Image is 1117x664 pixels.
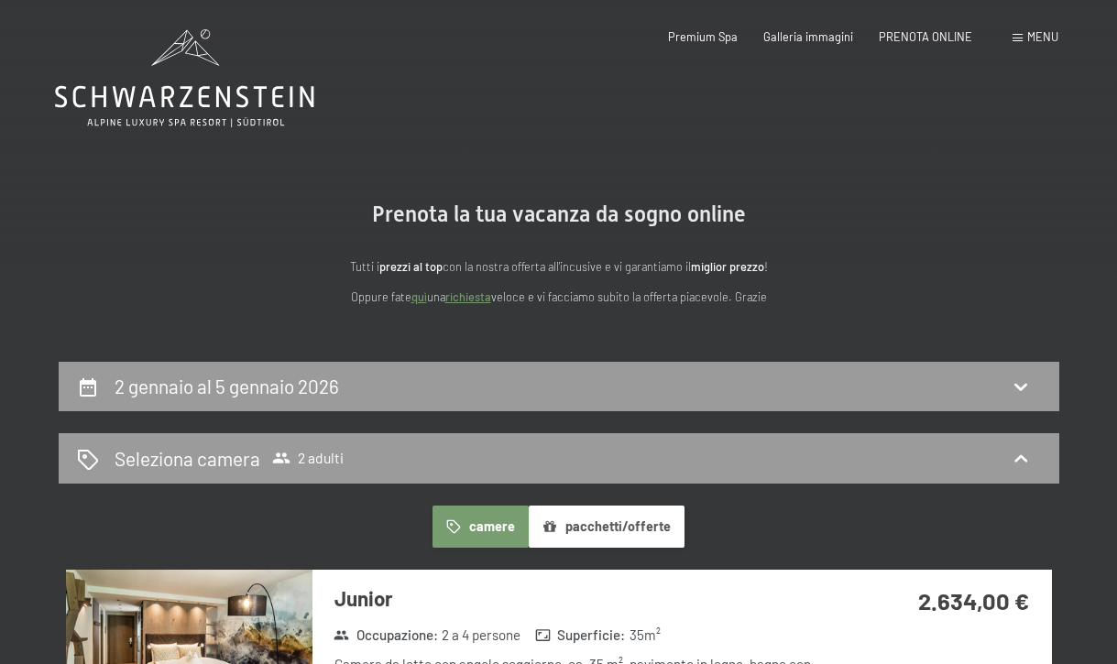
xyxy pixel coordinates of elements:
[535,626,626,645] strong: Superficie :
[691,259,764,274] strong: miglior prezzo
[334,584,830,613] h3: Junior
[334,626,438,645] strong: Occupazione :
[115,375,339,397] h2: 2 gennaio al 5 gennaio 2026
[442,626,520,645] span: 2 a 4 persone
[433,506,528,548] button: camere
[630,626,661,645] span: 35 m²
[192,257,925,276] p: Tutti i con la nostra offerta all'incusive e vi garantiamo il !
[372,201,746,227] span: Prenota la tua vacanza da sogno online
[1027,29,1058,44] span: Menu
[918,586,1029,615] strong: 2.634,00 €
[879,29,972,44] a: PRENOTA ONLINE
[668,29,738,44] a: Premium Spa
[763,29,853,44] a: Galleria immagini
[379,259,443,274] strong: prezzi al top
[115,445,260,472] h2: Seleziona camera
[529,506,684,548] button: pacchetti/offerte
[272,449,344,467] span: 2 adulti
[411,289,427,304] a: quì
[192,288,925,306] p: Oppure fate una veloce e vi facciamo subito la offerta piacevole. Grazie
[445,289,491,304] a: richiesta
